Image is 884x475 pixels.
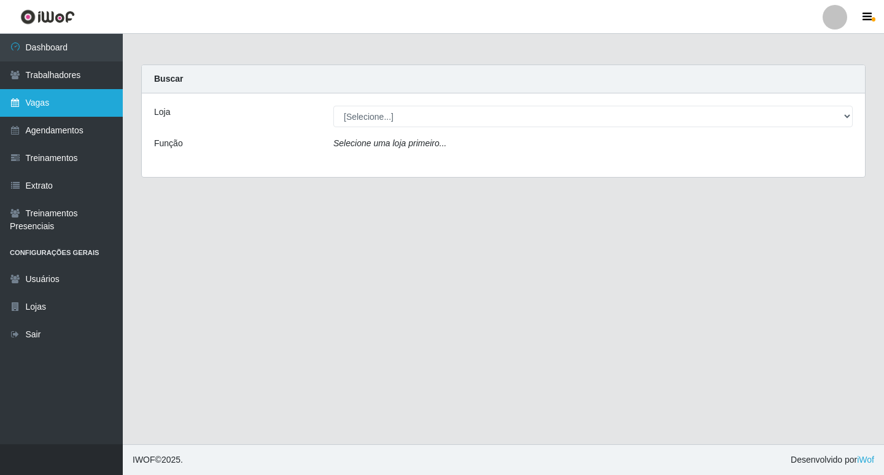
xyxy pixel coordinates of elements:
label: Loja [154,106,170,119]
label: Função [154,137,183,150]
i: Selecione uma loja primeiro... [333,138,446,148]
span: Desenvolvido por [791,453,874,466]
span: IWOF [133,455,155,465]
a: iWof [857,455,874,465]
span: © 2025 . [133,453,183,466]
img: CoreUI Logo [20,9,75,25]
strong: Buscar [154,74,183,84]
